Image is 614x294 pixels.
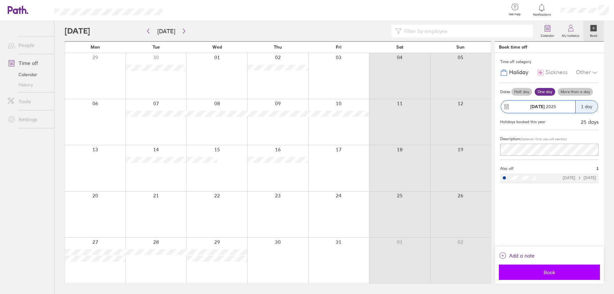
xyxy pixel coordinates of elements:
[503,269,595,275] span: Book
[336,44,342,50] span: Fri
[500,90,510,94] span: Dates
[511,88,532,96] label: Half day
[456,44,465,50] span: Sun
[586,32,601,38] label: Book
[91,44,100,50] span: Mon
[537,32,558,38] label: Calendar
[537,21,558,41] a: Calendar
[546,69,568,76] span: Sickness
[581,119,599,125] div: 25 days
[152,26,180,36] button: [DATE]
[3,69,54,80] a: Calendar
[583,21,604,41] a: Book
[596,166,599,171] span: 1
[212,44,222,50] span: Wed
[531,3,552,17] a: Notifications
[500,136,520,141] span: Description
[274,44,282,50] span: Thu
[520,137,567,141] span: (Optional. Only you will see this)
[402,25,529,37] input: Filter by employee
[499,44,527,50] div: Book time off
[558,88,593,96] label: More than a day
[504,12,525,16] span: Get help
[3,80,54,90] a: History
[500,120,546,124] div: Holidays booked this year
[500,57,599,67] div: Time off category
[531,13,552,17] span: Notifications
[530,104,545,109] strong: [DATE]
[153,44,160,50] span: Tue
[499,250,535,261] button: Add a note
[3,113,54,126] a: Settings
[558,21,583,41] a: My holidays
[509,69,528,76] span: Holiday
[499,265,600,280] button: Book
[575,100,598,113] div: 1 day
[509,250,535,261] span: Add a note
[3,39,54,52] a: People
[576,67,599,79] div: Other
[558,32,583,38] label: My holidays
[500,166,514,171] span: Also off
[3,95,54,108] a: Tools
[396,44,403,50] span: Sat
[530,104,556,109] span: 2025
[3,57,54,69] a: Time off
[535,88,555,96] label: One day
[500,97,599,116] button: [DATE] 20251 day
[563,176,596,180] div: [DATE] [DATE]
